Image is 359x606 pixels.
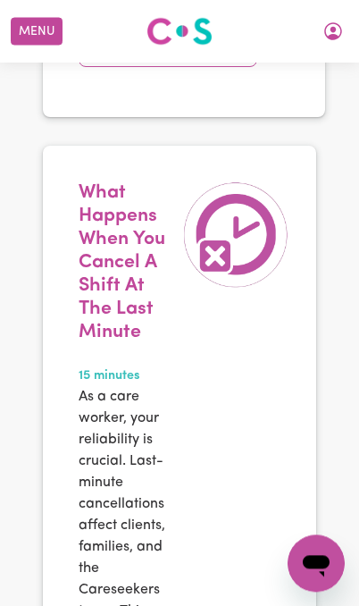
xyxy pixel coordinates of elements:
[146,11,213,52] a: Careseekers logo
[79,181,173,343] h4: What Happens When You Cancel A Shift At The Last Minute
[79,366,173,386] span: 15 minutes
[288,534,345,592] iframe: Button to launch messaging window
[146,15,213,47] img: Careseekers logo
[11,18,63,46] button: Menu
[314,16,352,46] button: My Account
